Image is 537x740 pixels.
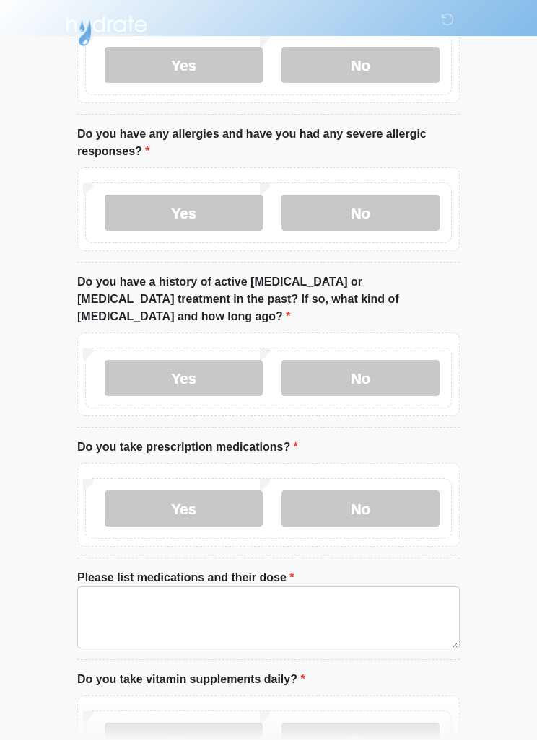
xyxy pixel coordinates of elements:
[63,11,149,47] img: Hydrate IV Bar - Scottsdale Logo
[281,47,440,83] label: No
[77,671,305,688] label: Do you take vitamin supplements daily?
[105,195,263,231] label: Yes
[77,569,294,586] label: Please list medications and their dose
[105,47,263,83] label: Yes
[281,360,440,396] label: No
[105,490,263,527] label: Yes
[77,273,460,325] label: Do you have a history of active [MEDICAL_DATA] or [MEDICAL_DATA] treatment in the past? If so, wh...
[77,439,298,456] label: Do you take prescription medications?
[281,195,440,231] label: No
[281,490,440,527] label: No
[105,360,263,396] label: Yes
[77,125,460,160] label: Do you have any allergies and have you had any severe allergic responses?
